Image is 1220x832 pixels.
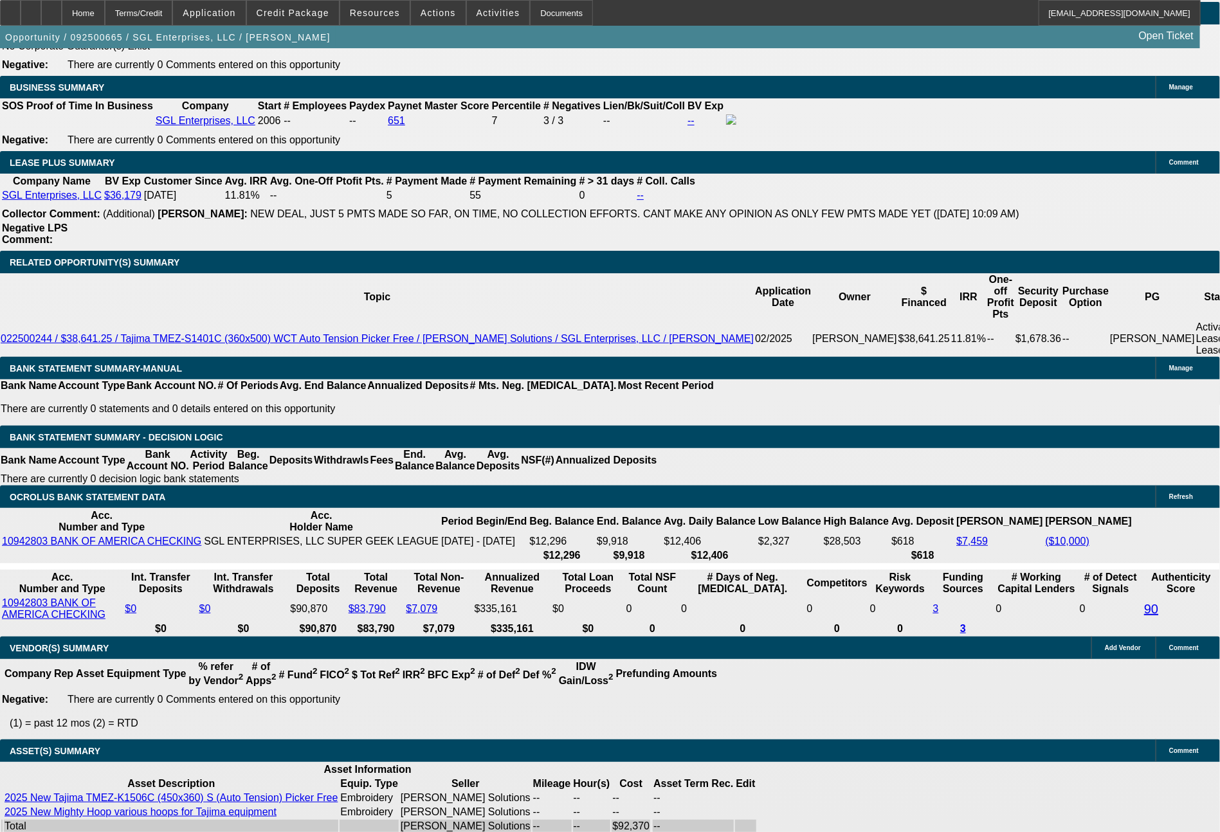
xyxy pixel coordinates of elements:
th: $0 [199,622,289,635]
th: Equip. Type [340,777,398,790]
th: Funding Sources [933,571,994,595]
b: Def % [523,669,556,680]
td: 55 [469,189,577,202]
span: Activities [477,8,520,18]
sup: 2 [313,667,317,676]
th: Activity Period [190,448,228,473]
td: 0 [626,597,680,621]
span: There are currently 0 Comments entered on this opportunity [68,134,340,145]
th: Account Type [57,379,126,392]
td: -- [269,189,385,202]
td: 2006 [257,114,282,128]
th: Total Revenue [348,571,405,595]
th: # Working Capital Lenders [996,571,1078,595]
span: Resources [350,8,400,18]
b: Start [258,100,281,111]
div: Total [5,820,338,832]
th: Avg. Deposit [891,509,954,534]
th: $335,161 [474,622,551,635]
a: SGL Enterprises, LLC [156,115,255,126]
th: $90,870 [289,622,346,635]
button: Resources [340,1,410,25]
sup: 2 [239,673,243,682]
a: $7,459 [956,536,988,547]
div: 7 [492,115,541,127]
th: NSF(#) [520,448,555,473]
b: $ Tot Ref [352,669,400,680]
a: 651 [388,115,405,126]
td: 11.81% [224,189,268,202]
th: $12,296 [529,549,595,562]
sup: 2 [551,667,556,676]
span: RELATED OPPORTUNITY(S) SUMMARY [10,257,179,267]
b: Asset Information [324,764,412,775]
b: Rep [54,668,73,679]
th: PG [1109,273,1196,321]
th: Avg. End Balance [279,379,367,392]
th: $83,790 [348,622,405,635]
th: SOS [1,100,24,113]
td: 02/2025 [754,321,812,357]
th: Avg. Daily Balance [664,509,757,534]
td: Embroidery [340,791,398,804]
span: VENDOR(S) SUMMARY [10,643,109,653]
th: Low Balance [758,509,822,534]
th: $618 [891,549,954,562]
b: Negative: [2,134,48,145]
a: 022500244 / $38,641.25 / Tajima TMEZ-S1401C (360x500) WCT Auto Tension Picker Free / [PERSON_NAME... [1,333,754,344]
b: Seller [451,778,480,789]
span: 0 [996,603,1002,614]
b: Negative LPS Comment: [2,222,68,245]
sup: 2 [345,667,349,676]
th: Int. Transfer Withdrawals [199,571,289,595]
th: 0 [626,622,680,635]
b: # Payment Made [387,176,467,186]
span: ASSET(S) SUMMARY [10,746,100,756]
th: $0 [552,622,624,635]
td: $12,406 [664,535,757,548]
th: 0 [869,622,931,635]
a: $7,079 [406,603,437,614]
b: Hour(s) [574,778,610,789]
th: Avg. Balance [435,448,475,473]
b: Company [182,100,229,111]
sup: 2 [271,673,276,682]
a: 2025 New Tajima TMEZ-K1506C (450x360) S (Auto Tension) Picker Free [5,792,338,803]
td: $2,327 [758,535,822,548]
td: -- [533,806,572,818]
span: Bank Statement Summary - Decision Logic [10,432,223,442]
td: 5 [386,189,468,202]
th: High Balance [823,509,889,534]
b: # > 31 days [579,176,635,186]
td: -- [603,114,686,128]
b: FICO [320,669,350,680]
th: Total Loan Proceeds [552,571,624,595]
th: Security Deposit [1015,273,1062,321]
td: -- [612,791,650,804]
span: OCROLUS BANK STATEMENT DATA [10,492,165,502]
sup: 2 [516,667,520,676]
b: # of Apps [246,661,276,686]
b: Avg. One-Off Ptofit Pts. [270,176,384,186]
b: BV Exp [687,100,724,111]
th: $ Financed [898,273,951,321]
b: # Coll. Calls [637,176,695,186]
span: (Additional) [103,208,155,219]
a: Open Ticket [1134,25,1199,47]
th: IRR [951,273,987,321]
span: There are currently 0 Comments entered on this opportunity [68,694,340,705]
a: 2025 New Mighty Hoop various hoops for Tajima equipment [5,806,277,817]
span: Comment [1169,747,1199,754]
span: Actions [421,8,456,18]
td: 11.81% [951,321,987,357]
th: Beg. Balance [228,448,268,473]
td: 0 [806,597,868,621]
th: $7,079 [405,622,472,635]
td: -- [612,806,650,818]
th: Application Date [754,273,812,321]
th: Beg. Balance [529,509,595,534]
span: Comment [1169,159,1199,166]
b: Paynet Master Score [388,100,489,111]
th: $0 [124,622,197,635]
td: -- [573,806,611,818]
